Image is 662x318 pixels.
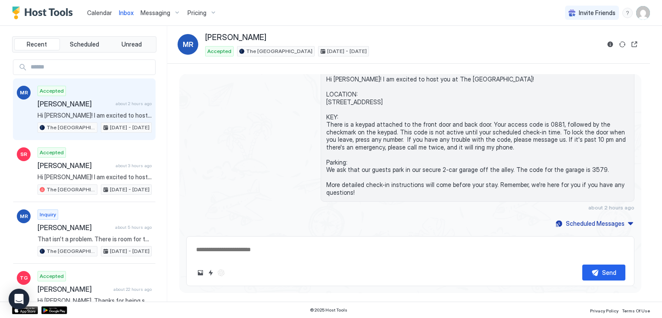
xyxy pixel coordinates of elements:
span: Accepted [207,47,231,55]
span: Accepted [40,272,64,280]
span: Hi [PERSON_NAME]! I am excited to host you at The [GEOGRAPHIC_DATA]! LOCATION: [STREET_ADDRESS] K... [37,173,152,181]
span: TG [20,274,28,282]
span: [PERSON_NAME] [37,223,112,232]
a: App Store [12,306,38,314]
button: Scheduled [62,38,107,50]
span: about 22 hours ago [113,287,152,292]
a: Google Play Store [41,306,67,314]
span: about 2 hours ago [588,204,634,211]
span: about 2 hours ago [116,101,152,106]
button: Open reservation [629,39,640,50]
span: Inquiry [40,211,56,218]
span: [DATE] - [DATE] [110,124,150,131]
span: SR [20,150,27,158]
span: about 3 hours ago [116,163,152,168]
button: Scheduled Messages [554,218,634,229]
div: Scheduled Messages [566,219,625,228]
span: The [GEOGRAPHIC_DATA] [47,124,95,131]
div: menu [622,8,633,18]
span: The [GEOGRAPHIC_DATA] [47,186,95,193]
span: Pricing [187,9,206,17]
span: Accepted [40,149,64,156]
button: Recent [14,38,60,50]
span: [DATE] - [DATE] [327,47,367,55]
div: tab-group [12,36,156,53]
button: Reservation information [605,39,615,50]
div: Open Intercom Messenger [9,289,29,309]
button: Quick reply [206,268,216,278]
a: Terms Of Use [622,306,650,315]
a: Host Tools Logo [12,6,77,19]
span: Inbox [119,9,134,16]
span: The [GEOGRAPHIC_DATA] [47,247,95,255]
span: Accepted [40,87,64,95]
span: Recent [27,41,47,48]
a: Inbox [119,8,134,17]
span: The [GEOGRAPHIC_DATA] [246,47,312,55]
button: Upload image [195,268,206,278]
span: MR [20,212,28,220]
button: Unread [109,38,154,50]
span: Privacy Policy [590,308,618,313]
div: User profile [636,6,650,20]
span: Terms Of Use [622,308,650,313]
span: MR [183,39,194,50]
span: MR [20,89,28,97]
span: [PERSON_NAME] [37,285,110,293]
input: Input Field [27,60,155,75]
span: [PERSON_NAME] [37,100,112,108]
span: Invite Friends [579,9,615,17]
button: Sync reservation [617,39,628,50]
span: Unread [122,41,142,48]
span: Hi [PERSON_NAME]! I am excited to host you at The [GEOGRAPHIC_DATA]! LOCATION: [STREET_ADDRESS] K... [37,112,152,119]
a: Calendar [87,8,112,17]
span: Calendar [87,9,112,16]
span: Hi [PERSON_NAME], Thanks for being such a great guest and leaving the place so clean. We left you... [37,297,152,305]
span: [PERSON_NAME] [205,33,266,43]
span: Scheduled [70,41,99,48]
div: Send [602,268,616,277]
span: [DATE] - [DATE] [110,247,150,255]
span: Messaging [141,9,170,17]
button: Send [582,265,625,281]
a: Privacy Policy [590,306,618,315]
span: © 2025 Host Tools [310,307,347,313]
span: [PERSON_NAME] [37,161,112,170]
span: about 5 hours ago [115,224,152,230]
span: That isn’t a problem. There is room for two cars. [37,235,152,243]
span: Hi [PERSON_NAME]! I am excited to host you at The [GEOGRAPHIC_DATA]! LOCATION: [STREET_ADDRESS] K... [326,75,629,196]
span: [DATE] - [DATE] [110,186,150,193]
